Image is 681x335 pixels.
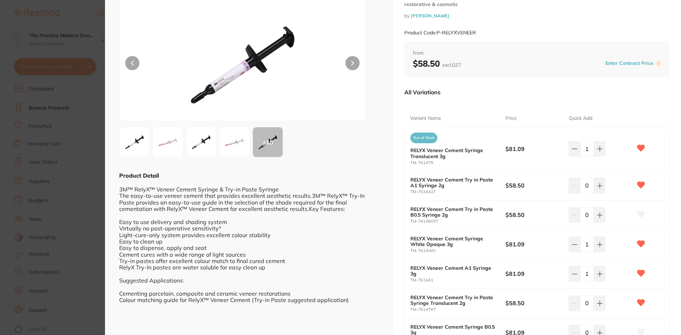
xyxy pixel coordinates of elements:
img: MTRBMS5qcGc [169,9,316,121]
b: Product Detail [119,172,159,179]
a: [PERSON_NAME] [411,13,449,18]
small: by [404,13,670,18]
small: TM-7614A1T [410,190,505,194]
b: RELYX Veneer Cement Try in Paste B0.5 Syringe 2g [410,206,496,218]
b: $58.50 [505,182,563,189]
small: Product Code: P-RELYXVENEER [404,30,476,36]
img: MTRBMy5qcGc [188,129,214,155]
small: restorative & cosmetic [404,1,670,7]
b: RELYX Veneer Cement Syringe White Opaque 3g [410,236,496,247]
img: MTRBMVQuanBn [155,129,181,155]
b: $58.50 [505,211,563,219]
b: $58.50 [413,58,461,69]
span: from [413,50,661,57]
div: 3M™ RelyX™ Veneer Cement Syringe & Try-in Paste Syringe The easy-to-use veneer cement that provid... [119,179,379,316]
b: $81.09 [505,145,563,153]
small: TM-7614A1 [410,278,505,283]
b: $81.09 [505,240,563,248]
small: TM-7614TRT [410,307,505,312]
p: Price [505,115,517,122]
button: Enter Contract Price [603,60,655,67]
p: Variant Name [410,115,441,122]
small: TM-7614WO [410,249,505,253]
small: TM-7614TR [410,161,505,165]
b: RELYX Veneer Cement Try in Paste A1 Syringe 2g [410,177,496,188]
div: + 15 [253,127,283,157]
label: i [655,61,661,66]
b: $81.09 [505,270,563,278]
b: RELYX Veneer Cement A1 Syringe 3g [410,265,496,277]
span: Out of Stock [410,133,437,143]
img: MTRBM1QuanBn [222,129,247,155]
b: RELYX Veneer Cement Try in Paste Syringe Translucent 2g [410,295,496,306]
b: RELYX Veneer Cement Syringe Translucent 3g [410,147,496,159]
small: TM-7614B05T [410,219,505,224]
p: Quick Add [569,115,592,122]
b: $58.50 [505,299,563,307]
p: All Variations [404,89,441,96]
img: MTRBMS5qcGc [122,129,147,155]
button: +15 [253,127,283,157]
span: excl. GST [442,62,461,68]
